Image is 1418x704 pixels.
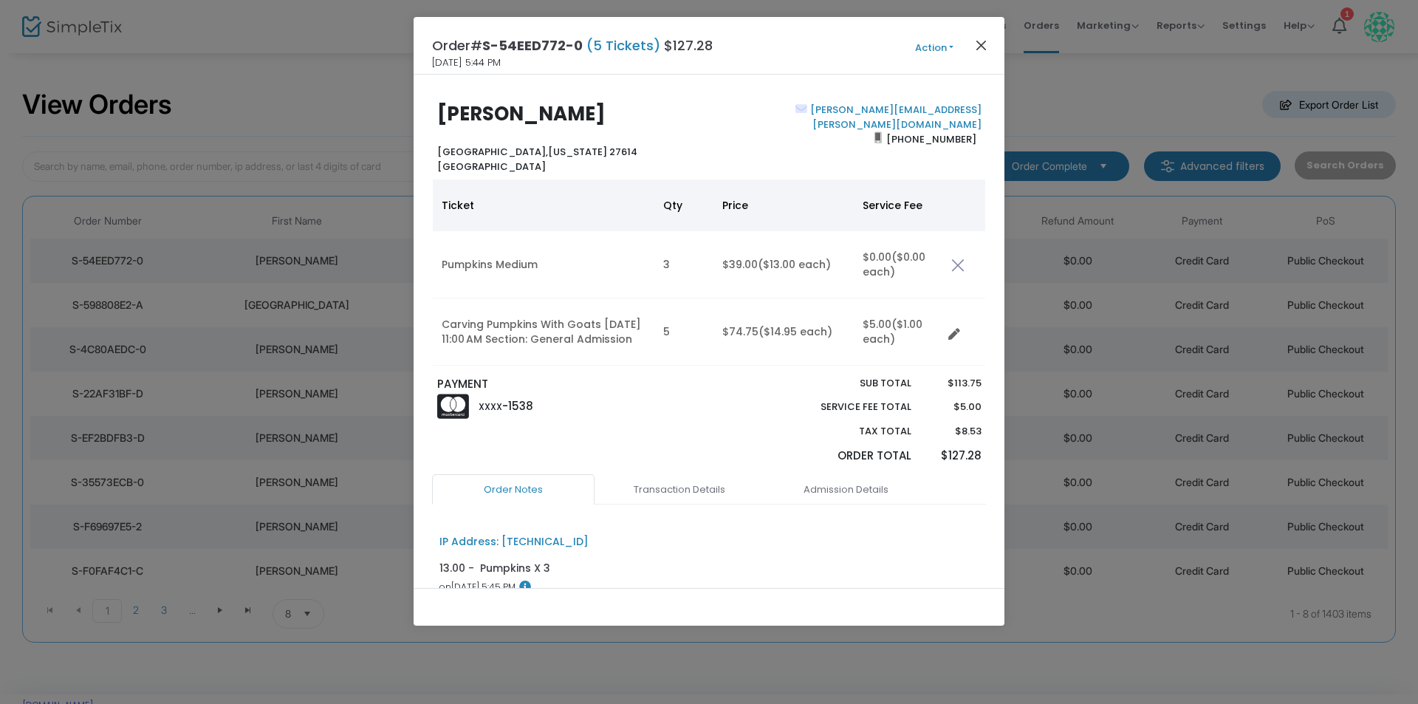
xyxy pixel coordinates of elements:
[439,581,979,594] div: [DATE] 5:45 PM
[854,298,942,366] td: $5.00
[786,424,911,439] p: Tax Total
[925,448,981,465] p: $127.28
[925,376,981,391] p: $113.75
[432,474,595,505] a: Order Notes
[854,180,942,231] th: Service Fee
[713,298,854,366] td: $74.75
[713,180,854,231] th: Price
[863,317,922,346] span: ($1.00 each)
[890,40,979,56] button: Action
[972,35,991,55] button: Close
[583,36,664,55] span: (5 Tickets)
[439,561,550,576] div: 13.00 - Pumpkins X 3
[654,180,713,231] th: Qty
[764,474,927,505] a: Admission Details
[654,298,713,366] td: 5
[433,180,985,366] div: Data table
[758,257,831,272] span: ($13.00 each)
[925,400,981,414] p: $5.00
[432,35,713,55] h4: Order# $127.28
[786,376,911,391] p: Sub total
[437,376,702,393] p: PAYMENT
[433,298,654,366] td: Carving Pumpkins With Goats [DATE] 11:00 AM Section: General Admission
[439,534,589,550] div: IP Address: [TECHNICAL_ID]
[482,36,583,55] span: S-54EED772-0
[758,324,832,339] span: ($14.95 each)
[863,250,925,279] span: ($0.00 each)
[882,127,982,151] span: [PHONE_NUMBER]
[713,231,854,298] td: $39.00
[433,231,654,298] td: Pumpkins Medium
[433,180,654,231] th: Ticket
[786,448,911,465] p: Order Total
[437,145,548,159] span: [GEOGRAPHIC_DATA],
[432,55,501,70] span: [DATE] 5:44 PM
[654,231,713,298] td: 3
[951,259,965,272] img: cross.png
[479,400,502,413] span: XXXX
[437,100,606,127] b: [PERSON_NAME]
[925,424,981,439] p: $8.53
[854,231,942,298] td: $0.00
[439,581,451,593] span: on
[598,474,761,505] a: Transaction Details
[786,400,911,414] p: Service Fee Total
[437,145,637,174] b: [US_STATE] 27614 [GEOGRAPHIC_DATA]
[807,103,982,131] a: [PERSON_NAME][EMAIL_ADDRESS][PERSON_NAME][DOMAIN_NAME]
[502,398,533,414] span: -1538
